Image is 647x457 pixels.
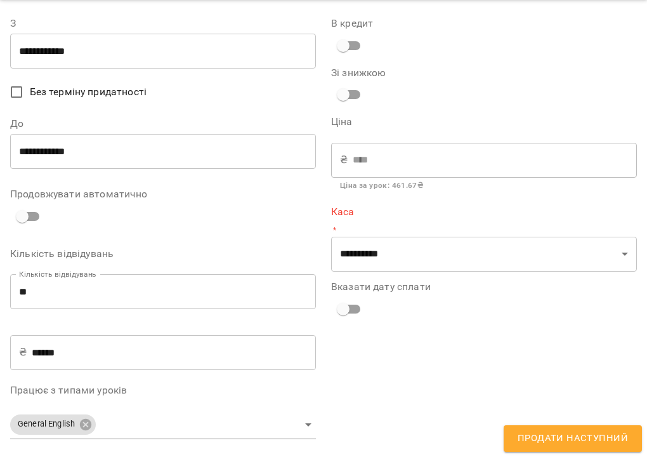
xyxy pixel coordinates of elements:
label: Кількість відвідувань [10,249,316,259]
label: З [10,18,316,29]
div: General English [10,411,316,439]
p: ₴ [19,345,27,360]
p: ₴ [340,152,348,168]
span: Без терміну придатності [30,84,147,100]
label: Ціна [331,117,637,127]
label: В кредит [331,18,637,29]
label: До [10,119,316,129]
label: Зі знижкою [331,68,433,78]
span: Продати наступний [518,430,628,447]
button: Продати наступний [504,425,642,452]
label: Працює з типами уроків [10,385,316,395]
div: General English [10,414,96,435]
label: Каса [331,207,637,217]
b: Ціна за урок : 461.67 ₴ [340,181,423,190]
span: General English [10,418,82,430]
label: Продовжувати автоматично [10,189,316,199]
label: Вказати дату сплати [331,282,637,292]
